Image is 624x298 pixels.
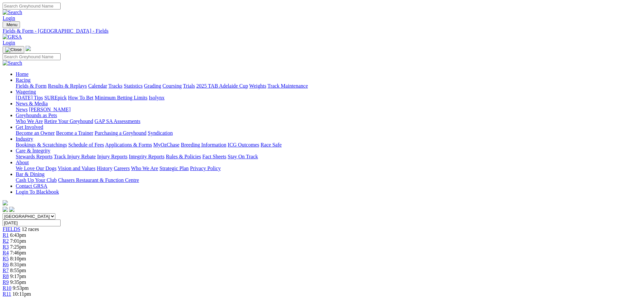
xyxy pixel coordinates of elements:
a: Bar & Dining [16,171,45,177]
a: Integrity Reports [129,154,164,159]
a: R8 [3,273,9,279]
span: 8:10pm [10,256,26,261]
a: Become an Owner [16,130,55,136]
a: ICG Outcomes [228,142,259,148]
div: Care & Integrity [16,154,621,160]
a: Race Safe [260,142,281,148]
span: 9:17pm [10,273,26,279]
a: Who We Are [131,166,158,171]
a: Retire Your Greyhound [44,118,93,124]
div: Wagering [16,95,621,101]
a: Grading [144,83,161,89]
a: Privacy Policy [190,166,221,171]
a: Statistics [124,83,143,89]
a: Syndication [148,130,173,136]
a: Vision and Values [58,166,95,171]
a: Contact GRSA [16,183,47,189]
img: Close [5,47,22,52]
a: Get Involved [16,124,43,130]
a: FIELDS [3,226,20,232]
div: Racing [16,83,621,89]
a: Fact Sheets [202,154,226,159]
a: Login To Blackbook [16,189,59,195]
a: Industry [16,136,33,142]
a: Stay On Track [228,154,258,159]
a: Strategic Plan [160,166,189,171]
a: Racing [16,77,30,83]
input: Select date [3,219,61,226]
span: 8:31pm [10,262,26,267]
span: R7 [3,268,9,273]
a: Minimum Betting Limits [95,95,147,100]
img: facebook.svg [3,207,8,212]
a: How To Bet [68,95,94,100]
div: Industry [16,142,621,148]
a: Careers [114,166,130,171]
a: MyOzChase [153,142,180,148]
div: About [16,166,621,171]
a: R10 [3,285,11,291]
a: [PERSON_NAME] [29,107,70,112]
a: R2 [3,238,9,244]
span: 7:25pm [10,244,26,250]
a: R3 [3,244,9,250]
img: logo-grsa-white.png [3,200,8,205]
a: Purchasing a Greyhound [95,130,146,136]
span: Menu [7,22,17,27]
input: Search [3,3,61,9]
a: Injury Reports [97,154,127,159]
a: We Love Our Dogs [16,166,56,171]
a: R11 [3,291,11,297]
a: SUREpick [44,95,66,100]
a: Breeding Information [181,142,226,148]
img: Search [3,9,22,15]
a: History [97,166,112,171]
a: Schedule of Fees [68,142,104,148]
a: Cash Up Your Club [16,177,57,183]
a: R9 [3,279,9,285]
div: Bar & Dining [16,177,621,183]
a: News [16,107,28,112]
a: R6 [3,262,9,267]
img: Search [3,60,22,66]
span: 9:53pm [13,285,29,291]
div: News & Media [16,107,621,113]
a: Tracks [108,83,123,89]
a: 2025 TAB Adelaide Cup [196,83,248,89]
input: Search [3,53,61,60]
a: Fields & Form [16,83,47,89]
a: News & Media [16,101,48,106]
a: Isolynx [149,95,164,100]
img: GRSA [3,34,22,40]
a: Wagering [16,89,36,95]
a: Applications & Forms [105,142,152,148]
img: logo-grsa-white.png [26,46,31,51]
a: Who We Are [16,118,43,124]
a: Track Injury Rebate [54,154,96,159]
a: Track Maintenance [268,83,308,89]
div: Get Involved [16,130,621,136]
a: Fields & Form - [GEOGRAPHIC_DATA] - Fields [3,28,621,34]
a: About [16,160,29,165]
a: Bookings & Scratchings [16,142,67,148]
span: 12 races [22,226,39,232]
button: Toggle navigation [3,21,20,28]
a: Results & Replays [48,83,87,89]
a: Weights [249,83,266,89]
a: R1 [3,232,9,238]
a: Calendar [88,83,107,89]
span: R5 [3,256,9,261]
a: GAP SA Assessments [95,118,141,124]
div: Greyhounds as Pets [16,118,621,124]
a: Home [16,71,28,77]
a: Care & Integrity [16,148,50,153]
a: Login [3,15,15,21]
a: Coursing [162,83,182,89]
